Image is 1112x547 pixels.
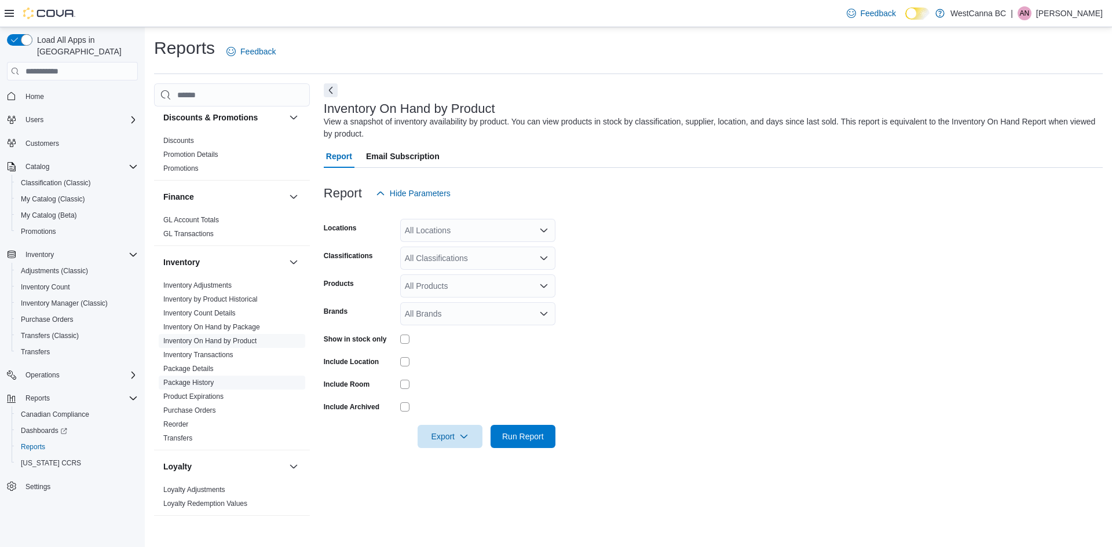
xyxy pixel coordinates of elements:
[326,145,352,168] span: Report
[163,256,200,268] h3: Inventory
[16,456,86,470] a: [US_STATE] CCRS
[418,425,482,448] button: Export
[16,313,138,326] span: Purchase Orders
[16,264,93,278] a: Adjustments (Classic)
[163,215,219,225] span: GL Account Totals
[154,278,310,450] div: Inventory
[287,190,301,204] button: Finance
[16,176,138,190] span: Classification (Classic)
[163,150,218,159] a: Promotion Details
[21,211,77,220] span: My Catalog (Beta)
[25,482,50,491] span: Settings
[12,223,142,240] button: Promotions
[287,111,301,124] button: Discounts & Promotions
[21,458,81,468] span: [US_STATE] CCRS
[25,139,59,148] span: Customers
[163,392,224,401] span: Product Expirations
[324,116,1097,140] div: View a snapshot of inventory availability by product. You can view products in stock by classific...
[163,309,236,318] span: Inventory Count Details
[16,192,90,206] a: My Catalog (Classic)
[21,248,58,262] button: Inventory
[163,378,214,387] span: Package History
[324,186,362,200] h3: Report
[21,331,79,340] span: Transfers (Classic)
[163,365,214,373] a: Package Details
[163,485,225,494] span: Loyalty Adjustments
[16,192,138,206] span: My Catalog (Classic)
[21,160,138,174] span: Catalog
[7,83,138,525] nav: Complex example
[163,295,258,304] span: Inventory by Product Historical
[16,313,78,326] a: Purchase Orders
[491,425,555,448] button: Run Report
[2,390,142,406] button: Reports
[425,425,475,448] span: Export
[861,8,896,19] span: Feedback
[21,479,138,494] span: Settings
[163,229,214,238] span: GL Transactions
[2,159,142,175] button: Catalog
[154,213,310,245] div: Finance
[163,434,192,442] a: Transfers
[25,115,43,124] span: Users
[842,2,901,25] a: Feedback
[16,296,112,310] a: Inventory Manager (Classic)
[12,344,142,360] button: Transfers
[21,368,64,382] button: Operations
[16,208,138,222] span: My Catalog (Beta)
[324,83,338,97] button: Next
[12,263,142,279] button: Adjustments (Classic)
[16,176,96,190] a: Classification (Classic)
[21,113,138,127] span: Users
[12,175,142,191] button: Classification (Classic)
[16,440,50,454] a: Reports
[163,309,236,317] a: Inventory Count Details
[2,135,142,152] button: Customers
[12,207,142,223] button: My Catalog (Beta)
[16,440,138,454] span: Reports
[32,34,138,57] span: Load All Apps in [GEOGRAPHIC_DATA]
[163,323,260,331] a: Inventory On Hand by Package
[12,423,142,439] a: Dashboards
[324,279,354,288] label: Products
[163,434,192,443] span: Transfers
[12,295,142,311] button: Inventory Manager (Classic)
[1020,6,1030,20] span: AN
[324,102,495,116] h3: Inventory On Hand by Product
[16,296,138,310] span: Inventory Manager (Classic)
[154,36,215,60] h1: Reports
[21,194,85,204] span: My Catalog (Classic)
[21,89,138,103] span: Home
[16,408,94,421] a: Canadian Compliance
[163,191,194,203] h3: Finance
[16,345,54,359] a: Transfers
[16,264,138,278] span: Adjustments (Classic)
[539,226,548,235] button: Open list of options
[25,394,50,403] span: Reports
[16,280,138,294] span: Inventory Count
[390,188,451,199] span: Hide Parameters
[12,311,142,328] button: Purchase Orders
[163,420,188,428] a: Reorder
[163,392,224,401] a: Product Expirations
[25,370,60,380] span: Operations
[16,424,72,438] a: Dashboards
[16,225,61,238] a: Promotions
[16,345,138,359] span: Transfers
[16,329,83,343] a: Transfers (Classic)
[21,266,88,276] span: Adjustments (Classic)
[16,424,138,438] span: Dashboards
[163,230,214,238] a: GL Transactions
[163,406,216,414] a: Purchase Orders
[950,6,1006,20] p: WestCanna BC
[324,335,387,344] label: Show in stock only
[2,367,142,383] button: Operations
[1011,6,1013,20] p: |
[21,442,45,451] span: Reports
[324,307,348,316] label: Brands
[21,410,89,419] span: Canadian Compliance
[366,145,440,168] span: Email Subscription
[16,456,138,470] span: Washington CCRS
[163,112,258,123] h3: Discounts & Promotions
